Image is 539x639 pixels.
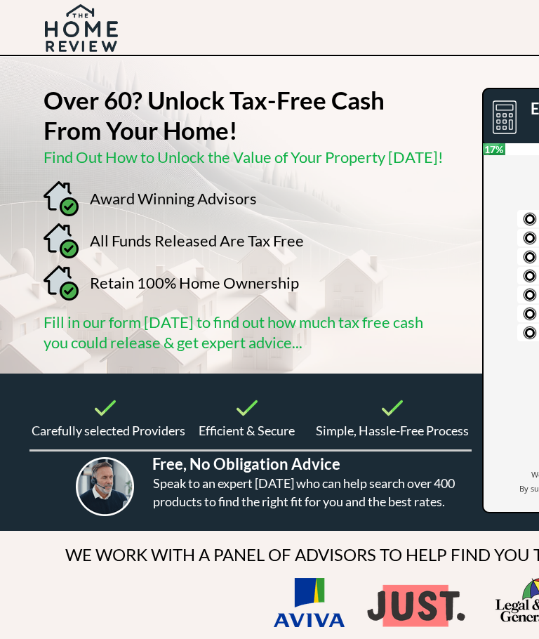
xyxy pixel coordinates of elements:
span: Award Winning Advisors [90,189,257,208]
span: Find Out How to Unlock the Value of Your Property [DATE]! [44,147,444,166]
span: Speak to an expert [DATE] who can help search over 400 products to find the right fit for you and... [153,475,455,509]
span: Simple, Hassle-Free Process [316,423,469,438]
span: Fill in our form [DATE] to find out how much tax free cash you could release & get expert advice... [44,312,423,352]
span: Free, No Obligation Advice [152,454,340,473]
span: All Funds Released Are Tax Free [90,231,304,250]
span: 17% [483,143,505,155]
span: Carefully selected Providers [32,423,185,438]
span: Retain 100% Home Ownership [90,273,299,292]
span: Efficient & Secure [199,423,295,438]
strong: Over 60? Unlock Tax-Free Cash From Your Home! [44,85,385,145]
